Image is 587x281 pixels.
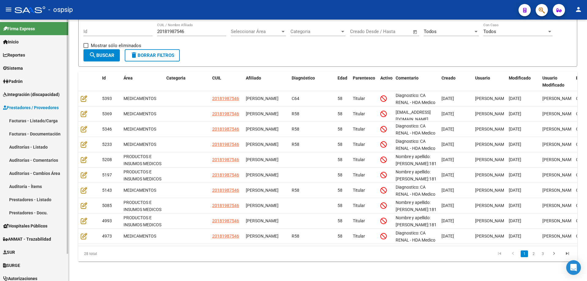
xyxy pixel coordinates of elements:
[353,142,365,147] span: Titular
[475,142,508,147] span: [PERSON_NAME]
[441,142,454,147] span: [DATE]
[83,49,120,61] button: Buscar
[441,234,454,238] span: [DATE]
[212,111,239,116] span: 20181987546
[124,215,161,227] span: PRODUCTOS E INSUMOS MEDICOS
[353,127,365,131] span: Titular
[212,203,239,208] span: 20181987546
[542,188,575,193] span: [PERSON_NAME]
[3,78,23,85] span: Padrón
[212,96,239,101] span: 20181987546
[91,42,141,49] span: Mostrar sólo eliminados
[509,157,521,162] span: [DATE]
[542,127,575,131] span: [PERSON_NAME]
[100,72,121,92] datatable-header-cell: Id
[439,72,473,92] datatable-header-cell: Creado
[475,157,508,162] span: [PERSON_NAME]
[441,127,454,131] span: [DATE]
[542,234,575,238] span: [PERSON_NAME]
[441,203,454,208] span: [DATE]
[530,250,537,257] a: 2
[338,188,342,193] span: 58
[246,218,279,223] span: [PERSON_NAME]
[521,250,528,257] a: 1
[210,72,243,92] datatable-header-cell: CUIL
[246,142,279,147] span: [PERSON_NAME]
[350,29,375,34] input: Fecha inicio
[212,157,239,162] span: 20181987546
[475,111,508,116] span: [PERSON_NAME]
[475,218,508,223] span: [PERSON_NAME]
[78,246,177,261] div: 28 total
[353,76,375,80] span: Parentesco
[473,72,506,92] datatable-header-cell: Usuario
[3,249,15,256] span: SUR
[441,188,454,193] span: [DATE]
[130,51,138,59] mat-icon: delete
[3,262,20,269] span: SURGE
[212,142,239,147] span: 20181987546
[509,111,521,116] span: [DATE]
[396,215,449,255] span: Nombre y apellido: [PERSON_NAME]:18198754 Paciente internado en el Sanatorio de la providencia Fe...
[529,249,538,259] li: page 2
[542,76,564,87] span: Usuario Modificado
[3,25,35,32] span: Firma Express
[380,29,410,34] input: Fecha fin
[494,250,505,257] a: go to first page
[124,169,161,181] span: PRODUCTOS E INSUMOS MEDICOS
[540,72,574,92] datatable-header-cell: Usuario Modificado
[338,96,342,101] span: 58
[102,96,112,101] span: 5393
[5,6,12,13] mat-icon: menu
[509,172,521,177] span: [DATE]
[102,142,112,147] span: 5233
[475,96,508,101] span: [PERSON_NAME]
[507,250,519,257] a: go to previous page
[212,234,239,238] span: 20181987546
[292,76,315,80] span: Diagnóstico
[292,188,299,193] span: R58
[509,127,521,131] span: [DATE]
[509,188,521,193] span: [DATE]
[542,172,575,177] span: [PERSON_NAME]
[353,218,365,223] span: Titular
[353,96,365,101] span: Titular
[520,249,529,259] li: page 1
[506,72,540,92] datatable-header-cell: Modificado
[130,53,174,58] span: Borrar Filtros
[412,28,419,35] button: Open calendar
[338,172,342,177] span: 58
[575,6,582,13] mat-icon: person
[475,188,508,193] span: [PERSON_NAME]
[124,188,156,193] span: MEDICAMENTOS
[102,127,112,131] span: 5346
[3,39,19,45] span: Inicio
[542,111,575,116] span: [PERSON_NAME]
[124,111,156,116] span: MEDICAMENTOS
[102,203,112,208] span: 5085
[3,52,25,58] span: Reportes
[542,96,575,101] span: [PERSON_NAME]
[212,127,239,131] span: 20181987546
[396,139,435,255] span: Diagnostico: CA RENAL - HDA Medico Tratante: [PERSON_NAME] Teléfono: [PHONE_NUMBER] Int: 1381 Cel...
[338,234,342,238] span: 58
[350,72,378,92] datatable-header-cell: Parentesco
[509,218,521,223] span: [DATE]
[475,203,508,208] span: [PERSON_NAME]
[396,76,419,80] span: Comentario
[292,234,299,238] span: R58
[338,142,342,147] span: 58
[396,124,435,240] span: Diagnostico: CA RENAL - HDA Medico Tratante: [PERSON_NAME] Teléfono: [PHONE_NUMBER] Int: 1381 Cel...
[246,188,279,193] span: [PERSON_NAME]
[441,96,454,101] span: [DATE]
[380,76,393,80] span: Activo
[3,236,51,242] span: ANMAT - Trazabilidad
[89,51,96,59] mat-icon: search
[246,127,279,131] span: [PERSON_NAME]
[338,218,342,223] span: 58
[246,96,279,101] span: [PERSON_NAME]
[424,29,437,34] span: Todos
[441,218,454,223] span: [DATE]
[338,157,342,162] span: 58
[102,172,112,177] span: 5197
